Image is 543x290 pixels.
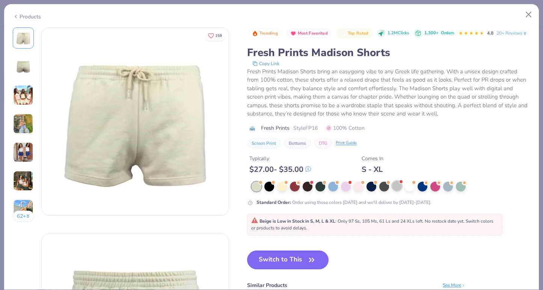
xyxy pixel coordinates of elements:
[205,30,225,41] button: Like
[522,8,536,22] button: Close
[248,29,282,38] button: Badge Button
[443,282,466,288] div: See More
[13,13,41,21] div: Products
[388,30,409,36] span: 1.2M Clicks
[247,67,530,118] div: Fresh Prints Madison Shorts bring an easygoing vibe to any Greek life gathering. With a unisex de...
[362,155,383,162] div: Comes In
[259,31,278,35] span: Trending
[336,140,357,146] div: Print Guide
[249,155,311,162] div: Typically
[441,30,454,36] span: Orders
[215,34,222,38] span: 159
[247,251,329,269] button: Switch to This
[261,124,290,132] span: Fresh Prints
[362,165,383,174] div: S - XL
[249,165,311,174] div: $ 27.00 - $ 35.00
[284,138,311,149] button: Bottoms
[13,199,33,220] img: User generated content
[14,29,32,47] img: Front
[247,138,281,149] button: Screen Print
[298,31,328,35] span: Most Favorited
[247,46,530,60] div: Fresh Prints Madison Shorts
[348,31,369,35] span: Top Rated
[286,29,332,38] button: Badge Button
[256,199,291,205] strong: Standard Order :
[13,114,33,134] img: User generated content
[340,30,346,36] img: Top Rated sort
[247,281,287,289] div: Similar Products
[293,124,318,132] span: Style FP16
[251,218,493,231] span: : Only 97 Ss, 105 Ms, 61 Ls and 24 XLs left. No restock date yet. Switch colors or products to av...
[247,125,257,131] img: brand logo
[290,30,296,36] img: Most Favorited sort
[424,30,454,36] div: 1,300+
[259,218,335,224] strong: Beige is Low in Stock in S, M, L & XL
[14,58,32,76] img: Back
[13,171,33,191] img: User generated content
[13,142,33,162] img: User generated content
[314,138,332,149] button: DTG
[496,30,528,36] a: 20+ Reviews
[487,30,493,36] span: 4.8
[42,28,229,215] img: Front
[256,199,431,206] div: Order using these colors [DATE] and we'll deliver by [DATE]-[DATE].
[252,30,258,36] img: Trending sort
[250,60,282,67] button: copy to clipboard
[336,29,372,38] button: Badge Button
[459,27,484,39] div: 4.8 Stars
[13,211,34,222] button: 62+
[13,85,33,105] img: User generated content
[326,124,365,132] span: 100% Cotton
